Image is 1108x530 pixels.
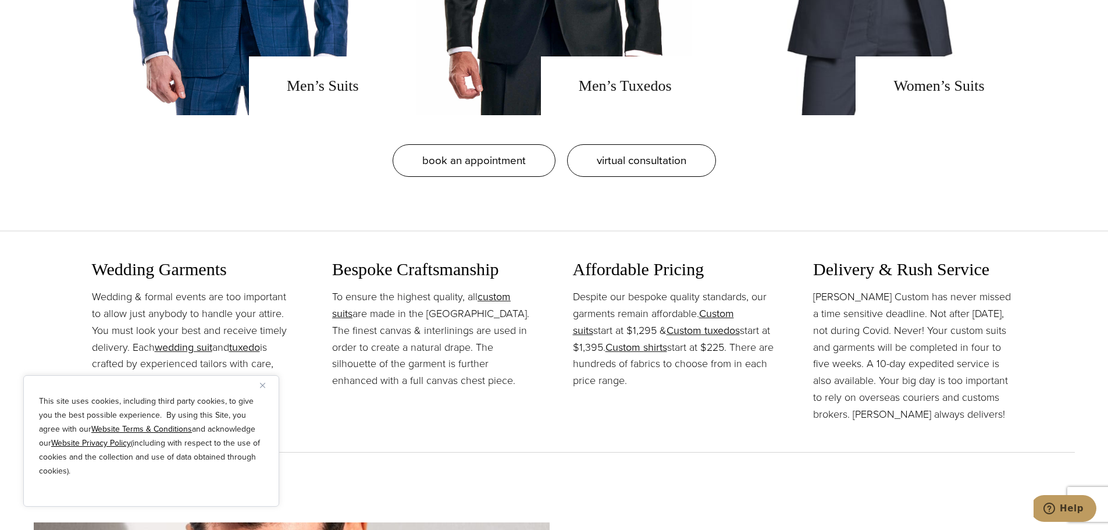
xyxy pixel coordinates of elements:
a: virtual consultation [567,144,716,177]
a: Custom tuxedos [667,323,740,338]
p: This site uses cookies, including third party cookies, to give you the best possible experience. ... [39,394,263,478]
img: Close [260,383,265,388]
p: [PERSON_NAME] Custom has never missed a time sensitive deadline. Not after [DATE], not during Cov... [813,289,1017,422]
a: Website Privacy Policy [51,437,131,449]
a: wedding suit [155,340,212,355]
span: virtual consultation [597,152,686,169]
a: Website Terms & Conditions [91,423,192,435]
iframe: Opens a widget where you can chat to one of our agents [1034,495,1096,524]
a: tuxedo [229,340,260,355]
h3: Wedding Garments [92,259,295,280]
a: Custom suits [573,306,734,338]
a: Custom shirts [605,340,667,355]
a: book an appointment [393,144,555,177]
p: To ensure the highest quality, all are made in the [GEOGRAPHIC_DATA]. The finest canvas & interli... [332,289,536,389]
button: Close [260,378,274,392]
h3: Delivery & Rush Service [813,259,1017,280]
p: Despite our bespoke quality standards, our garments remain affordable. start at $1,295 & start at... [573,289,776,389]
h3: Bespoke Craftsmanship [332,259,536,280]
h3: Affordable Pricing [573,259,776,280]
p: Wedding & formal events are too important to allow just anybody to handle your attire. You must l... [92,289,295,406]
span: book an appointment [422,152,526,169]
